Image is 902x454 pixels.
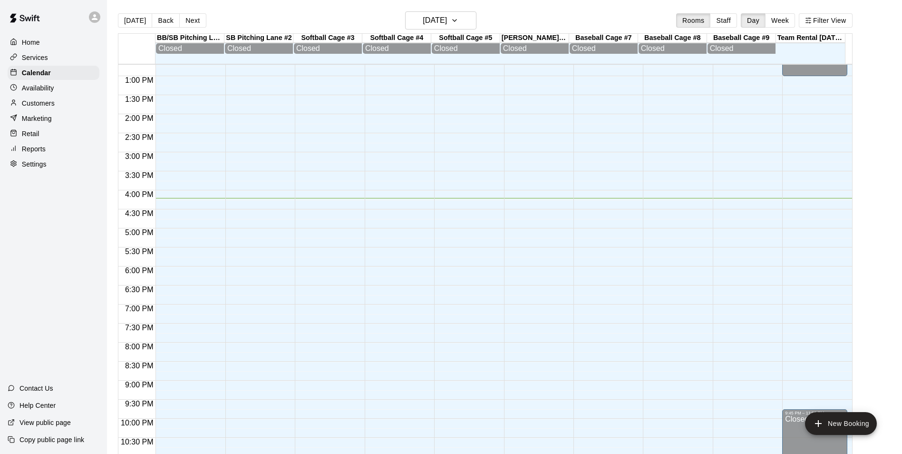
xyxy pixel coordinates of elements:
span: 5:00 PM [123,228,156,237]
span: 7:00 PM [123,305,156,313]
a: Calendar [8,66,99,80]
button: Rooms [676,13,710,28]
div: Closed [227,44,291,53]
button: Day [741,13,766,28]
p: Retail [22,129,39,138]
div: Baseball Cage #9 [707,34,776,43]
div: BB/SB Pitching Lane #1 [155,34,224,43]
span: 3:30 PM [123,171,156,179]
span: 2:00 PM [123,114,156,122]
div: Baseball Cage #8 [638,34,707,43]
a: Marketing [8,111,99,126]
p: Copy public page link [19,435,84,444]
span: 9:30 PM [123,400,156,408]
div: Closed [434,44,497,53]
a: Retail [8,127,99,141]
p: Calendar [22,68,51,78]
p: Marketing [22,114,52,123]
div: Closed [158,44,222,53]
div: Softball Cage #4 [362,34,431,43]
span: 10:30 PM [118,438,155,446]
span: 6:30 PM [123,286,156,294]
span: 6:00 PM [123,266,156,275]
p: Home [22,38,40,47]
button: Staff [710,13,737,28]
span: 8:00 PM [123,343,156,351]
div: 9:45 PM – 11:59 PM [785,411,844,415]
div: Closed [296,44,359,53]
p: Availability [22,83,54,93]
div: [PERSON_NAME] #6 [500,34,569,43]
div: Baseball Cage #7 [569,34,638,43]
a: Settings [8,157,99,171]
p: Services [22,53,48,62]
button: add [805,412,877,435]
span: 4:30 PM [123,209,156,217]
h6: [DATE] [423,14,447,27]
div: Closed [365,44,428,53]
div: Closed [572,44,635,53]
div: Closed [710,44,773,53]
button: Next [179,13,206,28]
div: Closed [641,44,704,53]
button: Back [152,13,180,28]
a: Home [8,35,99,49]
a: Availability [8,81,99,95]
span: 3:00 PM [123,152,156,160]
button: [DATE] [118,13,152,28]
p: Reports [22,144,46,154]
div: Softball Cage #3 [293,34,362,43]
p: View public page [19,418,71,427]
p: Contact Us [19,384,53,393]
a: Customers [8,96,99,110]
span: 1:00 PM [123,76,156,84]
span: 1:30 PM [123,95,156,103]
button: Filter View [799,13,852,28]
div: SB Pitching Lane #2 [224,34,293,43]
span: 4:00 PM [123,190,156,198]
span: 5:30 PM [123,247,156,256]
button: [DATE] [405,11,476,30]
div: Team Rental [DATE] Special (2 Hours) [776,34,845,43]
div: Closed [503,44,566,53]
a: Services [8,50,99,65]
button: Week [765,13,795,28]
p: Settings [22,159,47,169]
span: 9:00 PM [123,381,156,389]
span: 8:30 PM [123,362,156,370]
span: 2:30 PM [123,133,156,141]
span: 10:00 PM [118,419,155,427]
div: Softball Cage #5 [431,34,500,43]
span: 7:30 PM [123,324,156,332]
p: Customers [22,99,55,108]
p: Help Center [19,401,56,410]
a: Reports [8,142,99,156]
